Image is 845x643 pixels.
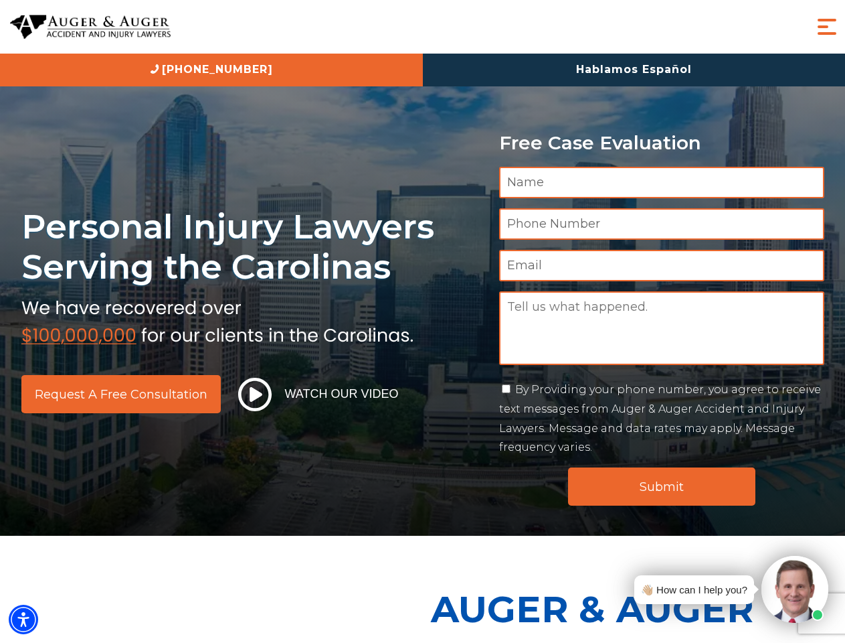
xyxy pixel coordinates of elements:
[35,388,207,401] span: Request a Free Consultation
[499,250,824,281] input: Email
[9,605,38,634] div: Accessibility Menu
[499,208,824,240] input: Phone Number
[499,133,824,153] p: Free Case Evaluation
[21,294,413,345] img: sub text
[814,13,840,40] button: Menu
[499,383,821,453] label: By Providing your phone number, you agree to receive text messages from Auger & Auger Accident an...
[499,167,824,198] input: Name
[431,576,838,642] p: Auger & Auger
[21,206,483,287] h1: Personal Injury Lawyers Serving the Carolinas
[21,375,221,413] a: Request a Free Consultation
[641,581,747,599] div: 👋🏼 How can I help you?
[568,468,755,506] input: Submit
[234,377,403,412] button: Watch Our Video
[761,556,828,623] img: Intaker widget Avatar
[10,15,171,40] img: Auger & Auger Accident and Injury Lawyers Logo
